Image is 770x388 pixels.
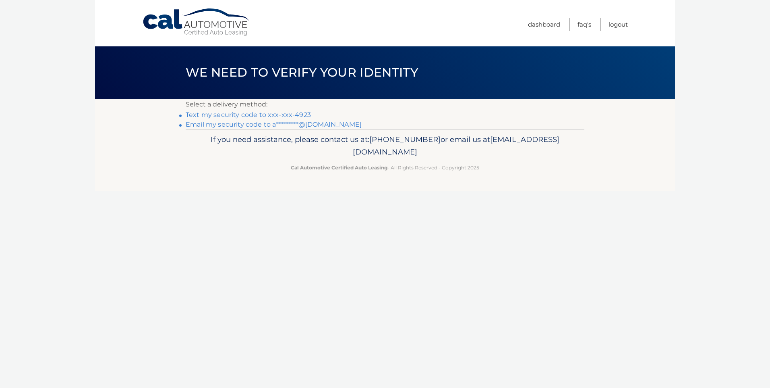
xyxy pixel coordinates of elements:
[191,163,579,172] p: - All Rights Reserved - Copyright 2025
[528,18,560,31] a: Dashboard
[186,99,584,110] p: Select a delivery method:
[142,8,251,37] a: Cal Automotive
[186,121,362,128] a: Email my security code to a*********@[DOMAIN_NAME]
[186,111,311,119] a: Text my security code to xxx-xxx-4923
[291,165,387,171] strong: Cal Automotive Certified Auto Leasing
[186,65,418,80] span: We need to verify your identity
[577,18,591,31] a: FAQ's
[369,135,441,144] span: [PHONE_NUMBER]
[191,133,579,159] p: If you need assistance, please contact us at: or email us at
[609,18,628,31] a: Logout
